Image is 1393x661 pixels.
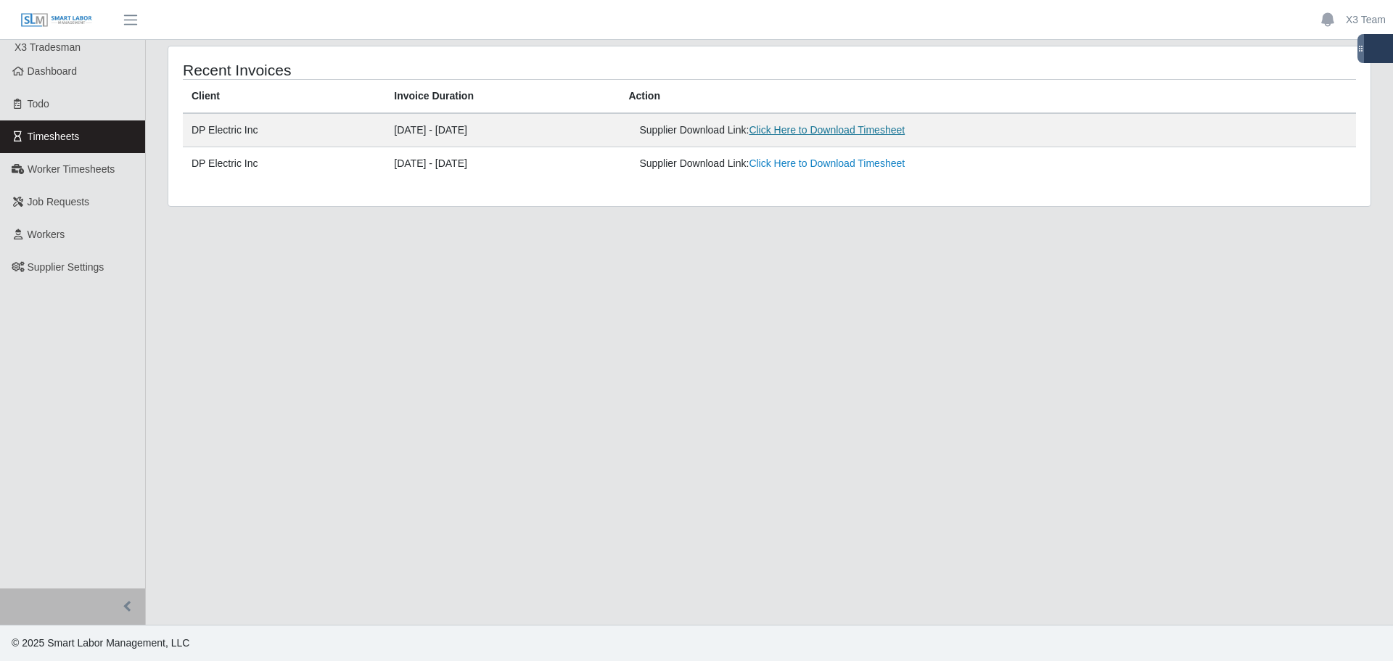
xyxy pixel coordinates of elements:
[749,157,905,169] a: Click Here to Download Timesheet
[183,147,385,181] td: DP Electric Inc
[28,98,49,110] span: Todo
[639,123,1096,138] div: Supplier Download Link:
[12,637,189,649] span: © 2025 Smart Labor Management, LLC
[749,124,905,136] a: Click Here to Download Timesheet
[183,61,659,79] h4: Recent Invoices
[28,131,80,142] span: Timesheets
[639,156,1096,171] div: Supplier Download Link:
[183,80,385,114] th: Client
[620,80,1356,114] th: Action
[28,163,115,175] span: Worker Timesheets
[28,229,65,240] span: Workers
[28,65,78,77] span: Dashboard
[20,12,93,28] img: SLM Logo
[385,147,620,181] td: [DATE] - [DATE]
[385,80,620,114] th: Invoice Duration
[1346,12,1386,28] a: X3 Team
[28,196,90,208] span: Job Requests
[183,113,385,147] td: DP Electric Inc
[28,261,104,273] span: Supplier Settings
[15,41,81,53] span: X3 Tradesman
[385,113,620,147] td: [DATE] - [DATE]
